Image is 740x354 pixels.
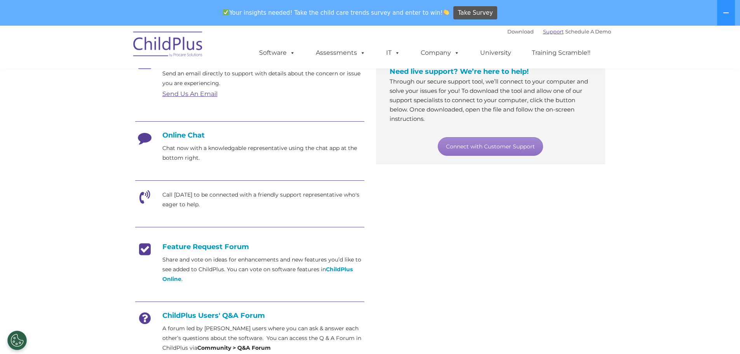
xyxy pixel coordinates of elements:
p: Share and vote on ideas for enhancements and new features you’d like to see added to ChildPlus. Y... [162,255,364,284]
font: | [507,28,611,35]
p: A forum led by [PERSON_NAME] users where you can ask & answer each other’s questions about the so... [162,324,364,353]
a: Take Survey [453,6,497,20]
a: Connect with Customer Support [438,137,543,156]
p: Through our secure support tool, we’ll connect to your computer and solve your issues for you! To... [390,77,592,124]
a: Software [251,45,303,61]
h4: Online Chat [135,131,364,140]
p: Call [DATE] to be connected with a friendly support representative who's eager to help. [162,190,364,209]
span: Take Survey [458,6,493,20]
a: Training Scramble!! [524,45,598,61]
a: Send Us An Email [162,90,218,98]
a: Support [543,28,564,35]
iframe: Chat Widget [701,317,740,354]
img: ✅ [223,9,229,15]
h4: ChildPlus Users' Q&A Forum [135,311,364,320]
a: IT [378,45,408,61]
a: University [472,45,519,61]
p: Chat now with a knowledgable representative using the chat app at the bottom right. [162,143,364,163]
a: ChildPlus Online [162,266,353,283]
a: Download [507,28,534,35]
span: Your insights needed! Take the child care trends survey and enter to win! [220,5,453,20]
a: Company [413,45,467,61]
h4: Feature Request Forum [135,242,364,251]
a: Schedule A Demo [565,28,611,35]
strong: Community > Q&A Forum [197,344,271,351]
img: 👏 [443,9,449,15]
button: Cookies Settings [7,331,27,350]
img: ChildPlus by Procare Solutions [129,26,207,65]
span: Need live support? We’re here to help! [390,67,529,76]
p: Send an email directly to support with details about the concern or issue you are experiencing. [162,69,364,88]
a: Assessments [308,45,373,61]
